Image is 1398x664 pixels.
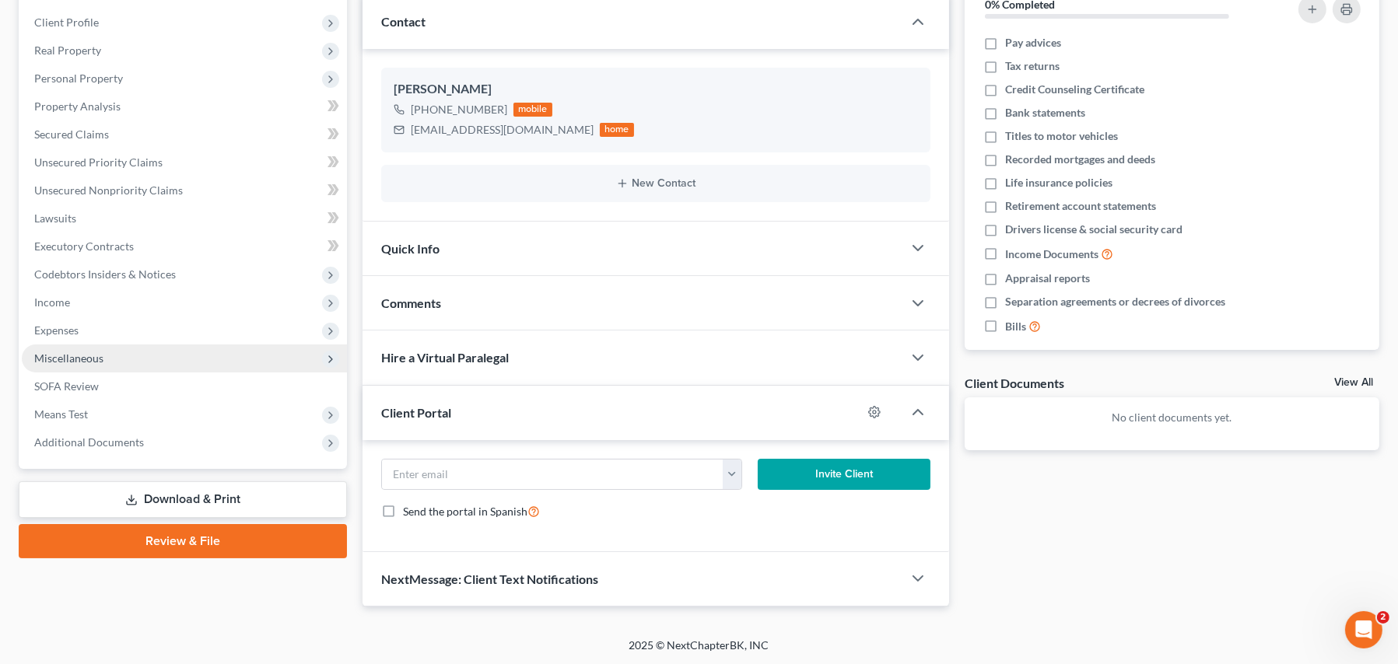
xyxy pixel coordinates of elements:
iframe: Intercom live chat [1345,611,1382,648]
span: Secured Claims [34,128,109,141]
span: 2 [1377,611,1389,624]
span: Expenses [34,323,79,337]
input: Enter email [382,460,723,489]
span: Bank statements [1005,105,1085,121]
span: Comments [381,295,441,310]
span: Send the portal in Spanish [403,505,527,518]
span: Retirement account statements [1005,198,1156,214]
div: home [600,123,634,137]
div: [PERSON_NAME] [394,80,918,99]
div: [PHONE_NUMBER] [411,102,507,117]
a: View All [1334,377,1373,388]
span: Personal Property [34,72,123,85]
span: Income [34,295,70,309]
div: Client Documents [965,375,1064,391]
a: Secured Claims [22,121,347,149]
span: Appraisal reports [1005,271,1090,286]
span: Additional Documents [34,435,144,449]
div: [EMAIL_ADDRESS][DOMAIN_NAME] [411,122,594,138]
span: Real Property [34,44,101,57]
button: New Contact [394,177,918,190]
span: Codebtors Insiders & Notices [34,267,176,281]
span: Life insurance policies [1005,175,1112,190]
span: Pay advices [1005,35,1061,51]
span: Bills [1005,319,1026,334]
a: Review & File [19,524,347,558]
a: SOFA Review [22,372,347,400]
span: Unsecured Priority Claims [34,156,163,169]
span: Lawsuits [34,211,76,225]
span: Client Profile [34,16,99,29]
div: mobile [513,103,552,117]
span: Drivers license & social security card [1005,222,1183,237]
a: Unsecured Nonpriority Claims [22,176,347,204]
a: Property Analysis [22,93,347,121]
span: Means Test [34,407,88,421]
span: Hire a Virtual Paralegal [381,350,509,365]
span: Miscellaneous [34,351,103,365]
span: Recorded mortgages and deeds [1005,152,1155,167]
span: Income Documents [1005,246,1098,262]
a: Executory Contracts [22,232,347,260]
span: Tax returns [1005,58,1060,74]
span: Credit Counseling Certificate [1005,82,1144,97]
span: Executory Contracts [34,239,134,253]
span: NextMessage: Client Text Notifications [381,571,598,586]
span: Unsecured Nonpriority Claims [34,183,183,197]
a: Download & Print [19,481,347,518]
button: Invite Client [758,459,930,490]
span: Quick Info [381,241,440,256]
span: SOFA Review [34,379,99,393]
span: Client Portal [381,405,451,420]
a: Lawsuits [22,204,347,232]
span: Property Analysis [34,100,121,113]
span: Separation agreements or decrees of divorces [1005,294,1225,309]
p: No client documents yet. [977,410,1367,425]
a: Unsecured Priority Claims [22,149,347,176]
span: Contact [381,14,426,29]
span: Titles to motor vehicles [1005,128,1118,144]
